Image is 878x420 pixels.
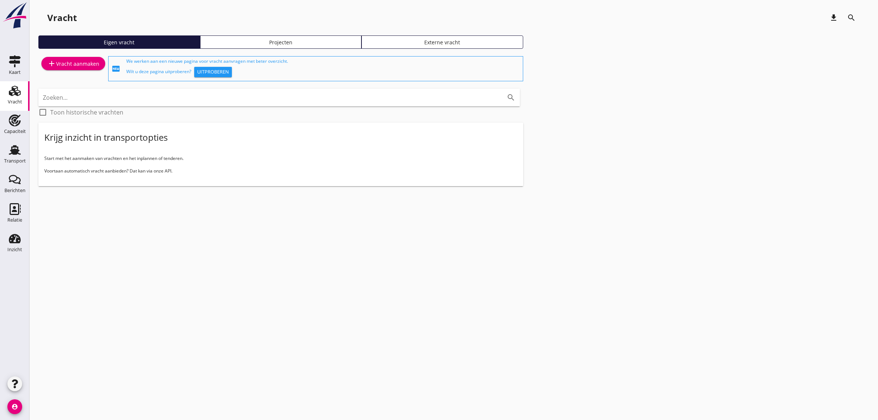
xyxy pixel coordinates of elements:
[4,129,26,134] div: Capaciteit
[7,218,22,222] div: Relatie
[507,93,515,102] i: search
[47,59,56,68] i: add
[4,188,25,193] div: Berichten
[112,64,120,73] i: fiber_new
[44,132,168,143] div: Krijg inzicht in transportopties
[7,399,22,414] i: account_circle
[1,2,28,29] img: logo-small.a267ee39.svg
[41,57,105,70] a: Vracht aanmaken
[365,38,520,46] div: Externe vracht
[42,38,197,46] div: Eigen vracht
[47,12,77,24] div: Vracht
[44,168,517,174] p: Voortaan automatisch vracht aanbieden? Dat kan via onze API.
[8,99,22,104] div: Vracht
[47,59,99,68] div: Vracht aanmaken
[9,70,21,75] div: Kaart
[38,35,200,49] a: Eigen vracht
[200,35,362,49] a: Projecten
[194,67,232,77] button: Uitproberen
[197,68,229,76] div: Uitproberen
[829,13,838,22] i: download
[43,92,495,103] input: Zoeken...
[126,58,520,79] div: We werken aan een nieuwe pagina voor vracht aanvragen met beter overzicht. Wilt u deze pagina uit...
[44,155,517,162] p: Start met het aanmaken van vrachten en het inplannen of tenderen.
[4,158,26,163] div: Transport
[847,13,856,22] i: search
[50,109,123,116] label: Toon historische vrachten
[361,35,523,49] a: Externe vracht
[7,247,22,252] div: Inzicht
[203,38,359,46] div: Projecten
